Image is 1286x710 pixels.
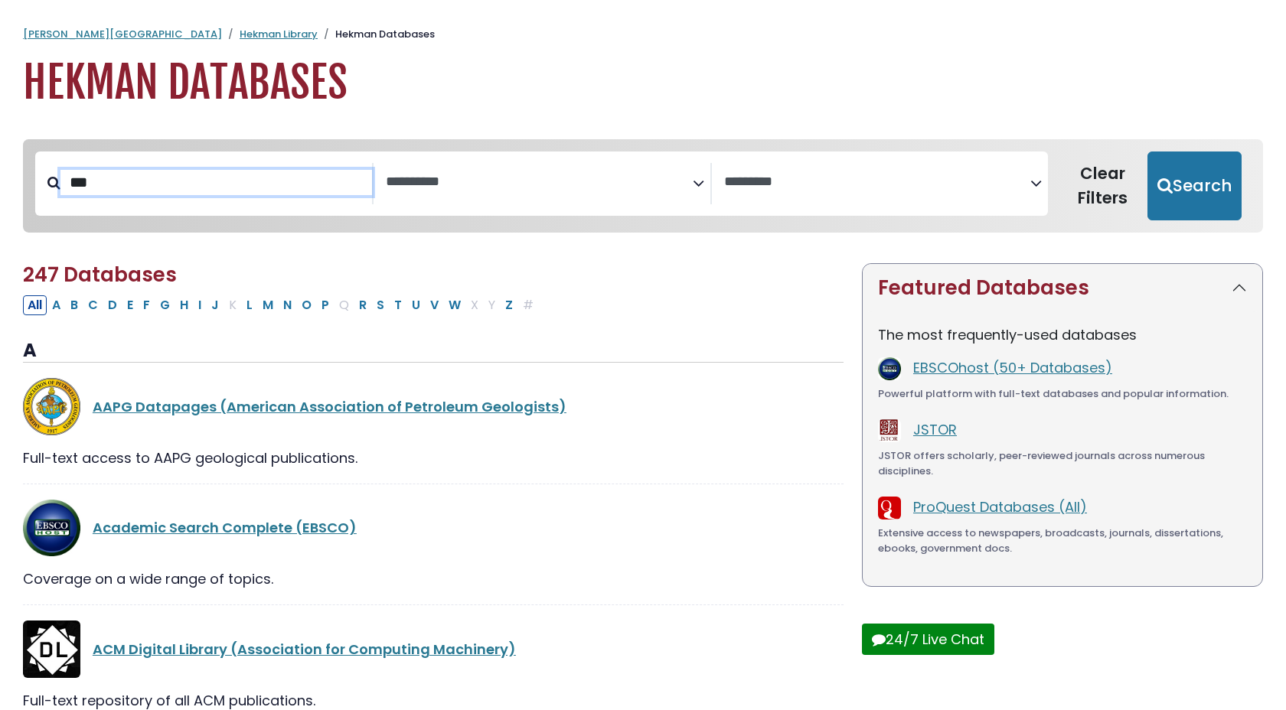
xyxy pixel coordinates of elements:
a: [PERSON_NAME][GEOGRAPHIC_DATA] [23,27,222,41]
h1: Hekman Databases [23,57,1263,109]
button: Filter Results U [407,295,425,315]
a: Hekman Library [240,27,318,41]
li: Hekman Databases [318,27,435,42]
span: 247 Databases [23,261,177,288]
nav: breadcrumb [23,27,1263,42]
h3: A [23,340,844,363]
a: AAPG Datapages (American Association of Petroleum Geologists) [93,397,566,416]
button: Filter Results Z [501,295,517,315]
button: Filter Results N [279,295,296,315]
button: Featured Databases [863,264,1262,312]
button: Submit for Search Results [1147,151,1242,220]
a: Academic Search Complete (EBSCO) [93,518,357,537]
button: Filter Results J [207,295,224,315]
a: ProQuest Databases (All) [913,497,1087,516]
button: Filter Results S [372,295,389,315]
a: JSTOR [913,420,957,439]
button: Filter Results L [242,295,257,315]
p: The most frequently-used databases [878,324,1247,345]
button: Clear Filters [1057,151,1147,220]
button: Filter Results V [426,295,443,315]
div: Full-text access to AAPG geological publications. [23,448,844,468]
div: Powerful platform with full-text databases and popular information. [878,386,1247,402]
div: Coverage on a wide range of topics. [23,568,844,589]
button: Filter Results M [258,295,278,315]
nav: Search filters [23,139,1263,233]
button: Filter Results A [47,295,65,315]
button: All [23,295,47,315]
button: Filter Results W [444,295,465,315]
button: Filter Results B [66,295,83,315]
button: Filter Results I [194,295,206,315]
button: Filter Results H [175,295,193,315]
button: Filter Results C [83,295,103,315]
button: Filter Results P [317,295,334,315]
div: Extensive access to newspapers, broadcasts, journals, dissertations, ebooks, government docs. [878,526,1247,555]
textarea: Search [724,174,1031,191]
a: ACM Digital Library (Association for Computing Machinery) [93,640,516,659]
div: Alpha-list to filter by first letter of database name [23,295,540,314]
button: Filter Results D [103,295,122,315]
div: JSTOR offers scholarly, peer-reviewed journals across numerous disciplines. [878,448,1247,478]
textarea: Search [386,174,693,191]
button: Filter Results E [122,295,138,315]
button: 24/7 Live Chat [862,624,994,655]
button: Filter Results G [155,295,175,315]
a: EBSCOhost (50+ Databases) [913,358,1112,377]
button: Filter Results R [354,295,371,315]
button: Filter Results O [297,295,316,315]
input: Search database by title or keyword [60,170,372,195]
button: Filter Results T [390,295,406,315]
button: Filter Results F [139,295,155,315]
